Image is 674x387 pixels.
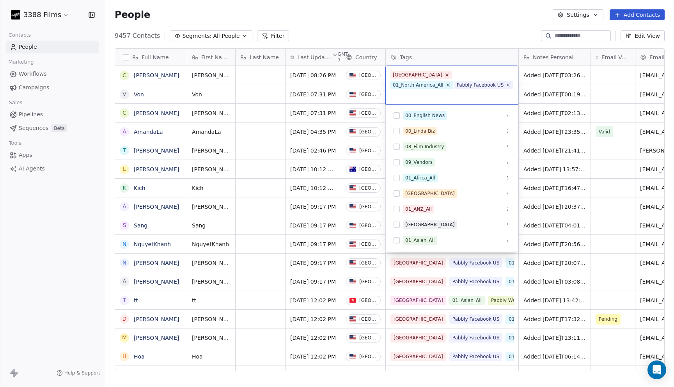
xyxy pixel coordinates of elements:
div: 00_English News [405,112,445,119]
div: Pabbly Facebook US [457,82,504,89]
div: 09_Vendors [405,159,433,166]
div: [GEOGRAPHIC_DATA] [393,71,442,78]
div: [GEOGRAPHIC_DATA] [405,190,455,197]
div: [GEOGRAPHIC_DATA] [405,221,455,228]
div: 01_North America_All [393,82,443,89]
div: 08_Film Industry [405,143,444,150]
div: 01_Asian_All [405,237,435,244]
div: 01_ANZ_All [405,206,432,213]
div: 01_Africa_All [405,174,435,181]
div: 00_Linda Biz [405,128,435,135]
